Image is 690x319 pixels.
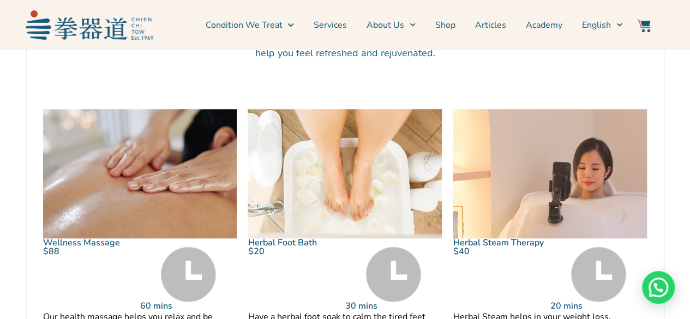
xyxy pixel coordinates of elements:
[345,302,442,310] p: 30 mins
[582,19,611,32] span: English
[367,11,416,39] a: About Us
[205,11,293,39] a: Condition We Treat
[637,19,650,32] img: Website Icon-03
[314,11,347,39] a: Services
[453,237,543,249] a: Herbal Steam Therapy
[582,11,622,39] a: English
[43,247,140,256] p: $88
[161,247,216,302] img: Time Grey
[248,237,316,249] a: Herbal Foot Bath
[140,302,237,310] p: 60 mins
[43,237,120,249] a: Wellness Massage
[366,247,421,302] img: Time Grey
[435,11,455,39] a: Shop
[248,247,345,256] p: $20
[475,11,506,39] a: Articles
[550,302,647,310] p: 20 mins
[453,247,550,256] p: $40
[526,11,562,39] a: Academy
[571,247,626,302] img: Time Grey
[159,11,622,39] nav: Menu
